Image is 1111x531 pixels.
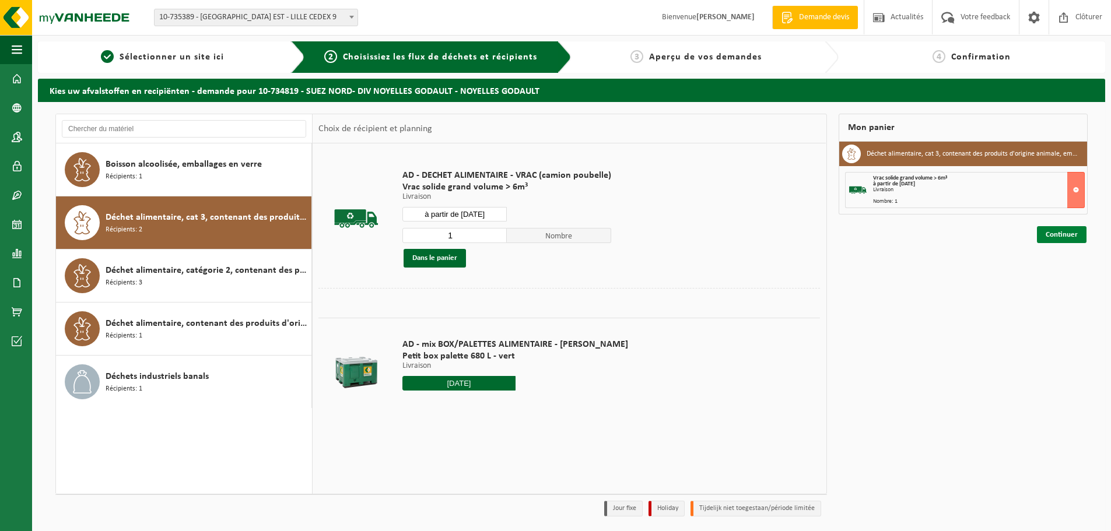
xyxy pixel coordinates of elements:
span: Sélectionner un site ici [120,52,224,62]
a: 1Sélectionner un site ici [44,50,282,64]
span: 4 [933,50,945,63]
span: Boisson alcoolisée, emballages en verre [106,157,262,171]
div: Livraison [873,187,1085,193]
p: Livraison [402,362,628,370]
span: Vrac solide grand volume > 6m³ [873,175,947,181]
li: Tijdelijk niet toegestaan/période limitée [691,501,821,516]
input: Sélectionnez date [402,207,507,221]
span: Déchet alimentaire, cat 3, contenant des produits d'origine animale, emballage synthétique [106,210,309,224]
input: Chercher du matériel [62,120,306,138]
span: 3 [630,50,643,63]
button: Déchet alimentaire, catégorie 2, contenant des produits d'origine animale, emballage mélangé Réci... [56,249,312,303]
span: 10-735389 - SUEZ RV NORD EST - LILLE CEDEX 9 [155,9,358,26]
span: 1 [101,50,114,63]
span: Récipients: 3 [106,277,142,289]
span: Déchet alimentaire, contenant des produits d'origine animale, non emballé, catégorie 3 [106,317,309,330]
span: 10-735389 - SUEZ RV NORD EST - LILLE CEDEX 9 [154,9,358,26]
span: Choisissiez les flux de déchets et récipients [343,52,537,62]
span: Petit box palette 680 L - vert [402,350,628,362]
a: Demande devis [772,6,858,29]
span: Récipients: 1 [106,171,142,182]
button: Déchet alimentaire, cat 3, contenant des produits d'origine animale, emballage synthétique Récipi... [56,196,312,249]
p: Livraison [402,193,611,201]
span: AD - DECHET ALIMENTAIRE - VRAC (camion poubelle) [402,170,611,181]
span: Récipients: 2 [106,224,142,235]
button: Boisson alcoolisée, emballages en verre Récipients: 1 [56,143,312,196]
div: Choix de récipient et planning [313,114,438,143]
span: Demande devis [796,12,852,23]
a: Continuer [1037,226,1087,243]
button: Dans le panier [404,249,466,268]
span: AD - mix BOX/PALETTES ALIMENTAIRE - [PERSON_NAME] [402,339,628,350]
input: Sélectionnez date [402,376,516,391]
h3: Déchet alimentaire, cat 3, contenant des produits d'origine animale, emballage synthétique [867,145,1079,163]
li: Jour fixe [604,501,643,516]
strong: [PERSON_NAME] [696,13,755,22]
button: Déchets industriels banals Récipients: 1 [56,356,312,408]
button: Déchet alimentaire, contenant des produits d'origine animale, non emballé, catégorie 3 Récipients: 1 [56,303,312,356]
strong: à partir de [DATE] [873,181,915,187]
span: Vrac solide grand volume > 6m³ [402,181,611,193]
div: Nombre: 1 [873,199,1085,205]
h2: Kies uw afvalstoffen en recipiënten - demande pour 10-734819 - SUEZ NORD- DIV NOYELLES GODAULT - ... [38,79,1105,101]
span: Déchet alimentaire, catégorie 2, contenant des produits d'origine animale, emballage mélangé [106,263,309,277]
span: Aperçu de vos demandes [649,52,762,62]
span: Nombre [507,228,611,243]
span: Confirmation [951,52,1011,62]
div: Mon panier [839,114,1088,142]
span: Récipients: 1 [106,384,142,395]
li: Holiday [649,501,685,516]
span: Déchets industriels banals [106,370,209,384]
span: Récipients: 1 [106,330,142,342]
span: 2 [324,50,337,63]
